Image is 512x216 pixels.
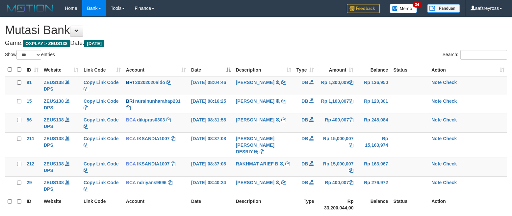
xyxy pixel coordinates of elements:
[171,161,175,166] a: Copy IKSANDIA1007 to clipboard
[84,80,119,92] a: Copy Link Code
[5,24,507,37] h1: Mutasi Bank
[84,40,104,47] span: [DATE]
[189,195,233,214] th: Date
[27,136,34,141] span: 211
[391,63,429,76] th: Status
[41,195,81,214] th: Website
[281,117,286,122] a: Copy SADAM HAPIPI to clipboard
[81,63,123,76] th: Link Code: activate to sort column ascending
[391,195,429,214] th: Status
[294,195,317,214] th: Type
[356,132,391,158] td: Rp 15,163,974
[189,158,233,176] td: [DATE] 08:37:08
[189,76,233,95] td: [DATE] 08:04:46
[27,180,32,185] span: 29
[429,63,507,76] th: Action: activate to sort column ascending
[443,50,507,60] label: Search:
[126,136,136,141] span: BCA
[317,114,356,132] td: Rp 400,007
[317,132,356,158] td: Rp 15,000,007
[347,4,380,13] img: Feedback.jpg
[16,50,41,60] select: Showentries
[41,176,81,195] td: DPS
[126,161,136,166] span: BCA
[260,149,264,154] a: Copy LITA AMELIA DESRIY to clipboard
[236,117,274,122] a: [PERSON_NAME]
[41,158,81,176] td: DPS
[443,180,457,185] a: Check
[281,180,286,185] a: Copy SADAM HAPIPI to clipboard
[168,180,172,185] a: Copy ndriyans9696 to clipboard
[44,136,64,141] a: ZEUS138
[349,142,353,148] a: Copy Rp 15,000,007 to clipboard
[317,158,356,176] td: Rp 15,000,007
[189,132,233,158] td: [DATE] 08:37:08
[356,95,391,114] td: Rp 120,301
[126,117,136,122] span: BCA
[431,136,442,141] a: Note
[285,161,290,166] a: Copy RAKHMAT ARIEF B to clipboard
[137,117,165,122] a: dikipras0303
[281,98,286,104] a: Copy NURAINUN HARAHAP to clipboard
[5,3,55,13] img: MOTION_logo.png
[166,80,171,85] a: Copy 20202020aldo to clipboard
[317,63,356,76] th: Amount: activate to sort column ascending
[356,158,391,176] td: Rp 163,967
[349,117,353,122] a: Copy Rp 400,007 to clipboard
[44,117,64,122] a: ZEUS138
[349,168,353,173] a: Copy Rp 15,000,007 to clipboard
[236,136,274,154] a: [PERSON_NAME] [PERSON_NAME] DESRIY
[44,80,64,85] a: ZEUS138
[356,63,391,76] th: Balance
[84,161,119,173] a: Copy Link Code
[24,195,41,214] th: ID
[317,176,356,195] td: Rp 400,007
[236,98,274,104] a: [PERSON_NAME]
[236,80,274,85] a: [PERSON_NAME]
[41,95,81,114] td: DPS
[166,117,171,122] a: Copy dikipras0303 to clipboard
[443,117,457,122] a: Check
[27,117,32,122] span: 56
[84,136,119,148] a: Copy Link Code
[44,180,64,185] a: ZEUS138
[349,180,353,185] a: Copy Rp 400,007 to clipboard
[126,180,136,185] span: BCA
[24,63,41,76] th: ID: activate to sort column ascending
[135,98,181,104] a: nurainunharahap231
[301,80,308,85] span: DB
[413,2,422,8] span: 34
[137,180,167,185] a: ndriyans9696
[356,195,391,214] th: Balance
[281,80,286,85] a: Copy REVALDO SAGITA to clipboard
[84,180,119,192] a: Copy Link Code
[390,4,417,13] img: Button%20Memo.svg
[431,80,442,85] a: Note
[317,195,356,214] th: Rp 33.200.044,00
[41,63,81,76] th: Website: activate to sort column ascending
[427,4,460,13] img: panduan.png
[301,98,308,104] span: DB
[429,195,507,214] th: Action
[189,176,233,195] td: [DATE] 08:40:24
[135,80,165,85] a: 20202020aldo
[236,180,274,185] a: [PERSON_NAME]
[431,180,442,185] a: Note
[294,63,317,76] th: Type: activate to sort column ascending
[356,114,391,132] td: Rp 248,084
[317,76,356,95] td: Rp 1,300,009
[189,114,233,132] td: [DATE] 08:31:58
[233,63,294,76] th: Description: activate to sort column ascending
[301,136,308,141] span: DB
[84,117,119,129] a: Copy Link Code
[233,195,294,214] th: Description
[126,80,134,85] span: BRI
[189,63,233,76] th: Date: activate to sort column descending
[126,98,134,104] span: BRI
[301,117,308,122] span: DB
[44,161,64,166] a: ZEUS138
[317,95,356,114] td: Rp 1,100,007
[189,95,233,114] td: [DATE] 08:16:25
[81,195,123,214] th: Link Code
[41,114,81,132] td: DPS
